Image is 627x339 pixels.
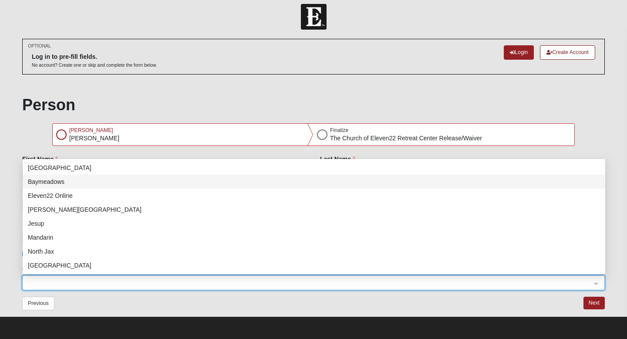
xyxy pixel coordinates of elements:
div: [GEOGRAPHIC_DATA] [28,261,600,270]
div: [PERSON_NAME][GEOGRAPHIC_DATA] [28,205,600,214]
div: Fleming Island [23,203,605,217]
small: OPTIONAL [28,43,51,49]
div: Baymeadows [23,175,605,189]
div: Mandarin [23,231,605,244]
div: Jesup [23,217,605,231]
p: [PERSON_NAME] [69,134,119,143]
label: First Name [22,155,58,163]
h6: Log in to pre-fill fields. [32,53,157,61]
div: Eleven22 Online [23,189,605,203]
div: Baymeadows [28,177,600,186]
label: Email [22,187,43,196]
span: [PERSON_NAME] [69,127,113,133]
div: Jesup [28,219,600,228]
label: Campus [22,264,51,273]
div: [GEOGRAPHIC_DATA] [28,163,600,173]
p: The Church of Eleven22 Retreat Center Release/Waiver [330,134,482,143]
span: Finalize [330,127,348,133]
button: Previous [22,297,54,310]
p: No account? Create one or skip and complete the form below. [32,62,157,68]
a: Create Account [540,45,595,60]
div: North Jax [23,244,605,258]
div: Mandarin [28,233,600,242]
div: North Jax [28,247,600,256]
label: Mobile Phone [22,219,66,228]
button: Next [583,297,605,309]
h1: Person [22,95,605,114]
div: Eleven22 Online [28,191,600,200]
label: Last Name [320,155,355,163]
div: Arlington [23,161,605,175]
input: Give your consent to receive SMS messages by simply checking the box. [22,251,28,257]
a: Login [504,45,534,60]
img: Church of Eleven22 Logo [301,4,327,30]
div: Orange Park [23,258,605,272]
